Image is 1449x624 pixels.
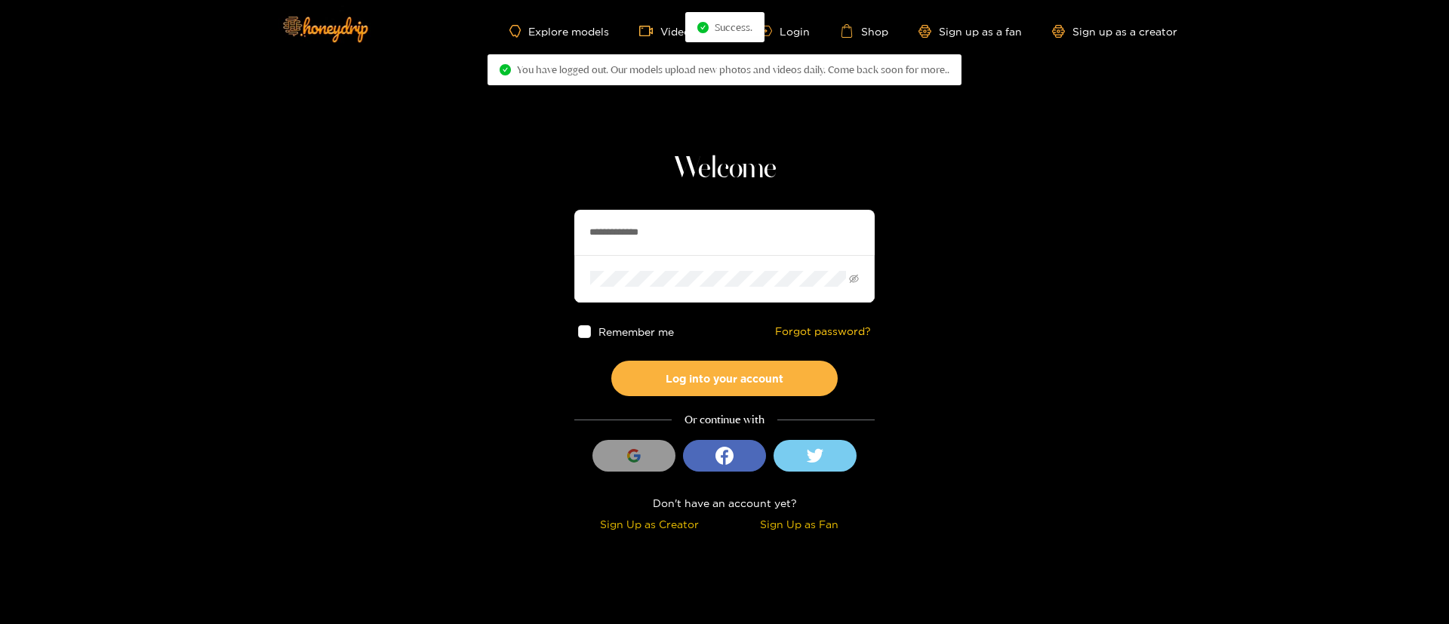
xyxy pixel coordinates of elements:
[574,494,875,512] div: Don't have an account yet?
[715,21,752,33] span: Success.
[840,24,888,38] a: Shop
[611,361,838,396] button: Log into your account
[578,515,721,533] div: Sign Up as Creator
[728,515,871,533] div: Sign Up as Fan
[639,24,728,38] a: Video Shorts
[1052,25,1177,38] a: Sign up as a creator
[509,25,609,38] a: Explore models
[598,326,674,337] span: Remember me
[697,22,709,33] span: check-circle
[775,325,871,338] a: Forgot password?
[517,63,949,75] span: You have logged out. Our models upload new photos and videos daily. Come back soon for more..
[918,25,1022,38] a: Sign up as a fan
[574,151,875,187] h1: Welcome
[639,24,660,38] span: video-camera
[849,274,859,284] span: eye-invisible
[574,411,875,429] div: Or continue with
[758,26,810,37] a: Login
[500,64,511,75] span: check-circle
